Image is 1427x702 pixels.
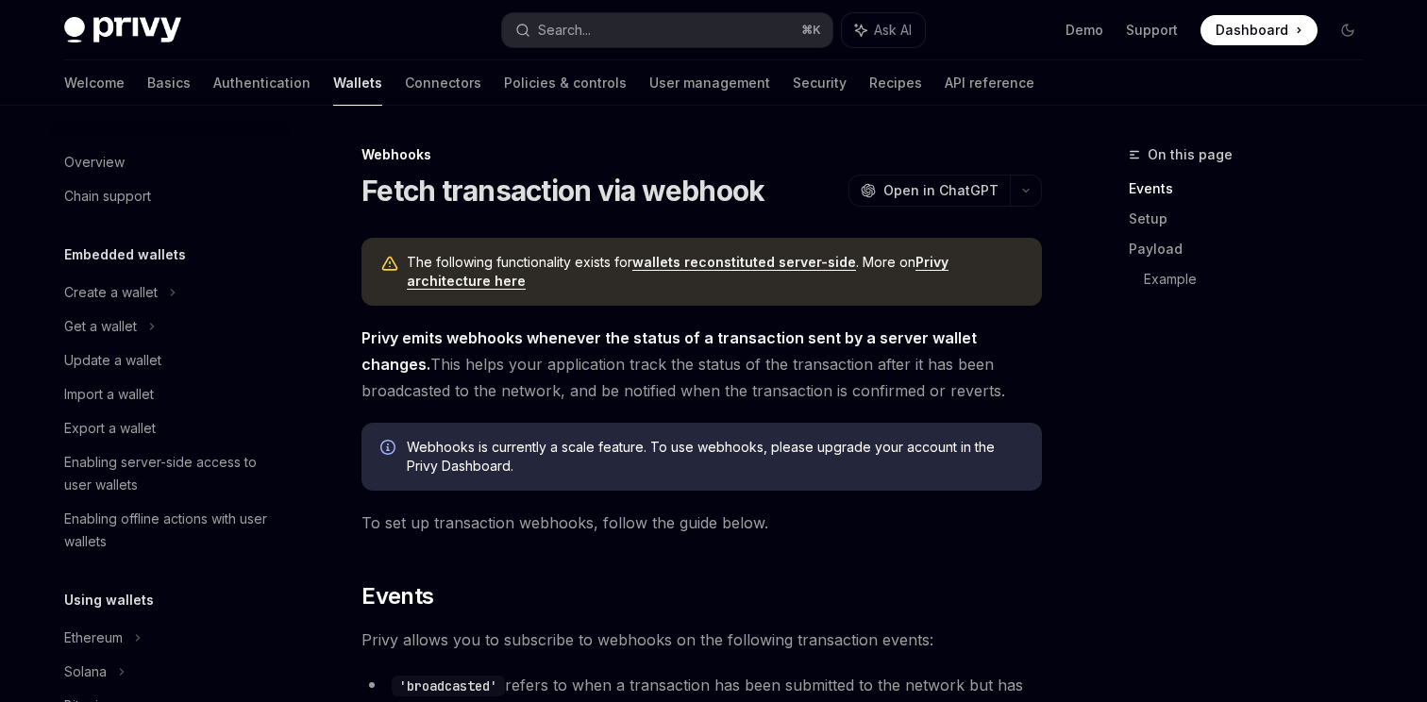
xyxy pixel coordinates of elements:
[801,23,821,38] span: ⌘ K
[361,627,1042,653] span: Privy allows you to subscribe to webhooks on the following transaction events:
[874,21,912,40] span: Ask AI
[64,60,125,106] a: Welcome
[64,315,137,338] div: Get a wallet
[842,13,925,47] button: Ask AI
[64,281,158,304] div: Create a wallet
[1129,234,1378,264] a: Payload
[392,676,505,696] code: 'broadcasted'
[1333,15,1363,45] button: Toggle dark mode
[64,349,161,372] div: Update a wallet
[64,508,279,553] div: Enabling offline actions with user wallets
[64,451,279,496] div: Enabling server-side access to user wallets
[49,411,291,445] a: Export a wallet
[1066,21,1103,40] a: Demo
[361,145,1042,164] div: Webhooks
[538,19,591,42] div: Search...
[1200,15,1318,45] a: Dashboard
[869,60,922,106] a: Recipes
[632,254,856,271] a: wallets reconstituted server-side
[649,60,770,106] a: User management
[213,60,311,106] a: Authentication
[361,174,764,208] h1: Fetch transaction via webhook
[793,60,847,106] a: Security
[407,253,1023,291] span: The following functionality exists for . More on
[49,377,291,411] a: Import a wallet
[64,243,186,266] h5: Embedded wallets
[945,60,1034,106] a: API reference
[49,179,291,213] a: Chain support
[361,328,977,374] strong: Privy emits webhooks whenever the status of a transaction sent by a server wallet changes.
[361,510,1042,536] span: To set up transaction webhooks, follow the guide below.
[405,60,481,106] a: Connectors
[49,145,291,179] a: Overview
[64,151,125,174] div: Overview
[64,383,154,406] div: Import a wallet
[49,445,291,502] a: Enabling server-side access to user wallets
[504,60,627,106] a: Policies & controls
[49,343,291,377] a: Update a wallet
[64,660,107,683] div: Solana
[1129,204,1378,234] a: Setup
[380,255,399,274] svg: Warning
[64,589,154,611] h5: Using wallets
[848,175,1010,207] button: Open in ChatGPT
[1129,174,1378,204] a: Events
[64,627,123,649] div: Ethereum
[64,185,151,208] div: Chain support
[1144,264,1378,294] a: Example
[883,181,999,200] span: Open in ChatGPT
[1148,143,1233,166] span: On this page
[49,502,291,559] a: Enabling offline actions with user wallets
[1126,21,1178,40] a: Support
[64,417,156,440] div: Export a wallet
[1216,21,1288,40] span: Dashboard
[64,17,181,43] img: dark logo
[380,440,399,459] svg: Info
[361,325,1042,404] span: This helps your application track the status of the transaction after it has been broadcasted to ...
[333,60,382,106] a: Wallets
[502,13,832,47] button: Search...⌘K
[361,581,433,611] span: Events
[147,60,191,106] a: Basics
[407,438,1023,476] span: Webhooks is currently a scale feature. To use webhooks, please upgrade your account in the Privy ...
